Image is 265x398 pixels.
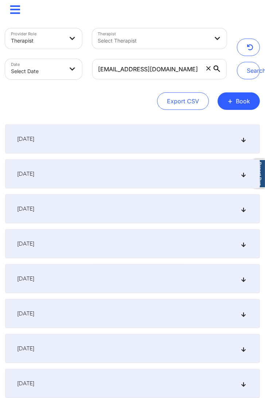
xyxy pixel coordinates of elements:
[92,59,227,79] input: Search by patient email
[237,62,260,79] button: Search
[11,63,64,79] div: Select Date
[17,170,34,178] span: [DATE]
[218,92,260,110] button: +Book
[17,135,34,143] span: [DATE]
[17,240,34,247] span: [DATE]
[17,205,34,212] span: [DATE]
[17,380,34,387] span: [DATE]
[17,345,34,352] span: [DATE]
[157,92,209,110] button: Export CSV
[17,275,34,282] span: [DATE]
[17,310,34,317] span: [DATE]
[11,33,64,49] div: Therapist
[227,99,233,103] span: +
